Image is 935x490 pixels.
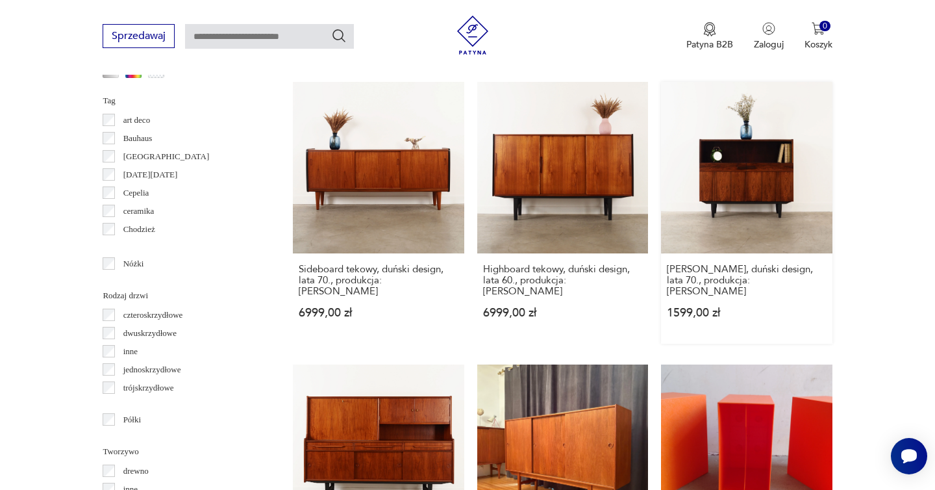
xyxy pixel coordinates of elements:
[804,38,832,51] p: Koszyk
[667,264,826,297] h3: [PERSON_NAME], duński design, lata 70., produkcja: [PERSON_NAME]
[123,381,174,395] p: trójskrzydłowe
[103,24,175,48] button: Sprzedawaj
[661,82,832,343] a: Szafka palisandrowa, duński design, lata 70., produkcja: Dania[PERSON_NAME], duński design, lata ...
[686,22,733,51] button: Patyna B2B
[477,82,648,343] a: Highboard tekowy, duński design, lata 60., produkcja: DaniaHighboard tekowy, duński design, lata ...
[703,22,716,36] img: Ikona medalu
[123,204,155,218] p: ceramika
[123,363,181,377] p: jednoskrzydłowe
[123,131,153,146] p: Bauhaus
[754,22,784,51] button: Zaloguj
[812,22,825,35] img: Ikona koszyka
[123,308,183,322] p: czteroskrzydłowe
[103,32,175,42] a: Sprzedawaj
[123,326,177,341] p: dwuskrzydłowe
[123,113,151,127] p: art deco
[123,186,149,200] p: Cepelia
[103,289,262,303] p: Rodzaj drzwi
[891,438,927,474] iframe: Smartsupp widget button
[123,168,178,182] p: [DATE][DATE]
[483,264,642,297] h3: Highboard tekowy, duński design, lata 60., produkcja: [PERSON_NAME]
[293,82,464,343] a: Sideboard tekowy, duński design, lata 70., produkcja: DaniaSideboard tekowy, duński design, lata ...
[299,264,458,297] h3: Sideboard tekowy, duński design, lata 70., produkcja: [PERSON_NAME]
[754,38,784,51] p: Zaloguj
[804,22,832,51] button: 0Koszyk
[123,240,155,255] p: Ćmielów
[686,38,733,51] p: Patyna B2B
[667,307,826,318] p: 1599,00 zł
[123,464,149,478] p: drewno
[123,149,210,164] p: [GEOGRAPHIC_DATA]
[453,16,492,55] img: Patyna - sklep z meblami i dekoracjami vintage
[123,222,155,237] p: Chodzież
[123,413,141,427] p: Półki
[686,22,733,51] a: Ikona medaluPatyna B2B
[483,307,642,318] p: 6999,00 zł
[819,21,830,32] div: 0
[299,307,458,318] p: 6999,00 zł
[103,445,262,459] p: Tworzywo
[331,28,347,44] button: Szukaj
[123,344,138,359] p: inne
[123,257,144,271] p: Nóżki
[762,22,775,35] img: Ikonka użytkownika
[103,94,262,108] p: Tag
